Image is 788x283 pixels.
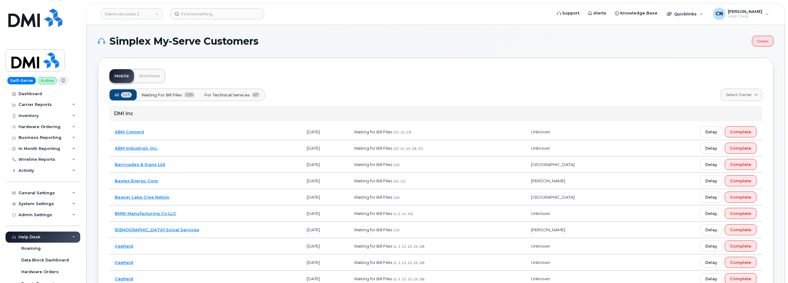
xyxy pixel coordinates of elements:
[134,69,165,83] a: Wirelines
[115,195,169,200] a: Beaver Lake Cree Nation
[393,228,400,232] span: (13)
[730,162,751,168] span: Complete
[705,194,717,200] span: Delay
[109,106,762,121] div: DMI Inc
[705,243,717,249] span: Delay
[301,189,348,205] td: [DATE]
[301,173,348,189] td: [DATE]
[705,129,717,135] span: Delay
[141,92,182,98] span: Waiting for Bill Files
[700,241,722,252] button: Delay
[110,37,259,46] span: Simplex My-Serve Customers
[730,276,751,282] span: Complete
[531,146,550,151] span: Unknown
[393,163,400,167] span: (16)
[730,178,751,184] span: Complete
[531,178,565,183] span: [PERSON_NAME]
[393,130,411,134] span: (10, 15, 23)
[354,162,392,167] span: Waiting for Bill Files
[115,178,158,183] a: Baytex Energy Corp
[354,276,392,281] span: Waiting for Bill Files
[705,260,717,265] span: Delay
[252,92,260,98] span: 67
[393,245,425,249] span: (2, 3, 13, 20, 25, 28)
[301,156,348,173] td: [DATE]
[730,227,751,233] span: Complete
[725,208,757,219] button: Complete
[726,92,752,98] span: Select Owner
[184,92,195,98] span: 239
[204,92,250,98] span: For Technical Services
[700,175,722,186] button: Delay
[354,129,392,134] span: Waiting for Bill Files
[393,277,425,281] span: (2, 3, 13, 20, 25, 28)
[115,146,158,151] a: ABM Industries, Inc.
[705,227,717,233] span: Delay
[725,241,757,252] button: Complete
[115,260,133,265] a: Cepheid
[705,211,717,216] span: Delay
[393,261,425,265] span: (2, 3, 13, 20, 25, 28)
[700,208,722,219] button: Delay
[301,124,348,140] td: [DATE]
[531,162,574,167] span: [GEOGRAPHIC_DATA]
[115,276,133,281] a: Cepheid
[730,194,751,200] span: Complete
[393,179,405,183] span: (16, 21)
[110,69,134,83] a: Mobile
[705,162,717,168] span: Delay
[700,257,722,268] button: Delay
[725,257,757,268] button: Complete
[115,244,133,249] a: Cepheid
[354,195,392,200] span: Waiting for Bill Files
[354,244,392,249] span: Waiting for Bill Files
[115,129,144,134] a: ABM Connect
[354,146,392,151] span: Waiting for Bill Files
[700,143,722,154] button: Delay
[700,159,722,170] button: Delay
[730,243,751,249] span: Complete
[393,212,413,216] span: (1, 2, 14, 25)
[531,260,550,265] span: Unknown
[301,205,348,222] td: [DATE]
[115,227,199,232] a: [DEMOGRAPHIC_DATA] Social Services
[705,178,717,184] span: Delay
[301,254,348,271] td: [DATE]
[725,192,757,203] button: Complete
[354,211,392,216] span: Waiting for Bill Files
[115,162,165,167] a: Barricades & Signs Ltd
[354,260,392,265] span: Waiting for Bill Files
[115,211,176,216] a: BMW Manufacturing Co LLC
[531,211,550,216] span: Unknown
[393,147,423,151] span: (23, 24, 25, 28, 31)
[354,227,392,232] span: Waiting for Bill Files
[730,211,751,216] span: Complete
[730,129,751,135] span: Complete
[531,195,574,200] span: [GEOGRAPHIC_DATA]
[725,175,757,186] button: Complete
[700,126,722,137] button: Delay
[354,178,392,183] span: Waiting for Bill Files
[705,276,717,282] span: Delay
[531,129,550,134] span: Unknown
[700,192,722,203] button: Delay
[730,145,751,151] span: Complete
[301,238,348,254] td: [DATE]
[725,224,757,235] button: Complete
[301,140,348,156] td: [DATE]
[705,145,717,151] span: Delay
[730,260,751,265] span: Complete
[393,196,400,200] span: (16)
[531,244,550,249] span: Unknown
[752,36,773,46] a: Delete
[531,276,550,281] span: Unknown
[301,222,348,238] td: [DATE]
[700,224,722,235] button: Delay
[725,126,757,137] button: Complete
[531,227,565,232] span: [PERSON_NAME]
[725,159,757,170] button: Complete
[725,143,757,154] button: Complete
[721,89,762,101] a: Select Owner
